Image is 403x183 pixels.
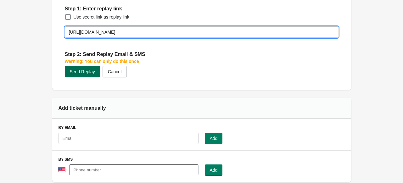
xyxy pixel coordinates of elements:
[108,69,122,74] span: Cancel
[205,164,223,176] button: Add
[65,26,339,38] input: https://replay-url.com
[74,14,131,20] span: Use secret link as replay link.
[210,168,218,173] span: Add
[69,164,198,175] input: Phone number
[205,133,223,144] button: Add
[70,69,95,74] span: Send Replay
[65,58,339,64] p: Warning: You can only do this once
[210,136,218,141] span: Add
[65,51,339,58] h2: Step 2: Send Replay Email & SMS
[65,5,339,13] h2: Step 1: Enter replay link
[103,66,127,77] button: Cancel
[65,66,100,77] button: Send Replay
[59,157,345,162] h3: By SMS
[59,125,345,130] h3: By Email
[59,104,144,112] div: Add ticket manually
[59,133,199,144] input: Email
